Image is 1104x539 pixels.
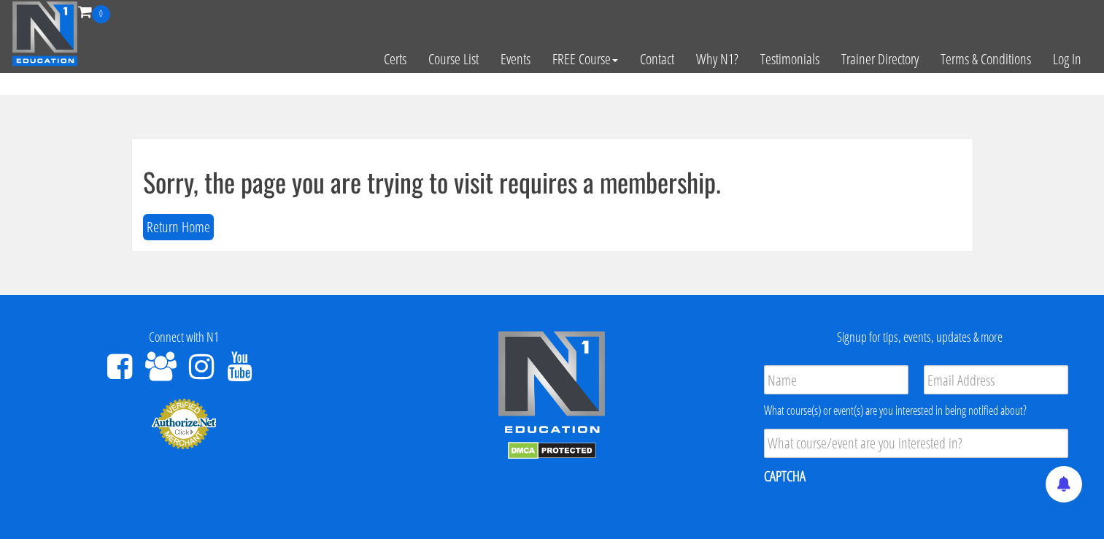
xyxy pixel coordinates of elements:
img: n1-education [12,1,78,66]
img: n1-edu-logo [497,330,606,438]
img: DMCA.com Protection Status [508,442,596,459]
a: Terms & Conditions [930,23,1042,95]
a: Testimonials [749,23,830,95]
a: Certs [373,23,417,95]
h4: Connect with N1 [11,330,357,345]
button: Return Home [143,214,214,241]
img: Authorize.Net Merchant - Click to Verify [151,397,217,450]
input: Email Address [924,365,1068,394]
a: Events [490,23,541,95]
input: What course/event are you interested in? [764,429,1068,458]
div: What course(s) or event(s) are you interested in being notified about? [764,402,1068,419]
a: 0 [78,1,110,21]
span: 0 [92,5,110,23]
input: Name [764,365,908,394]
a: FREE Course [541,23,629,95]
a: Log In [1042,23,1092,95]
a: Contact [629,23,685,95]
a: Trainer Directory [830,23,930,95]
a: Why N1? [685,23,749,95]
h1: Sorry, the page you are trying to visit requires a membership. [143,167,962,196]
a: Course List [417,23,490,95]
h4: Signup for tips, events, updates & more [747,330,1093,345]
label: CAPTCHA [764,467,806,486]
